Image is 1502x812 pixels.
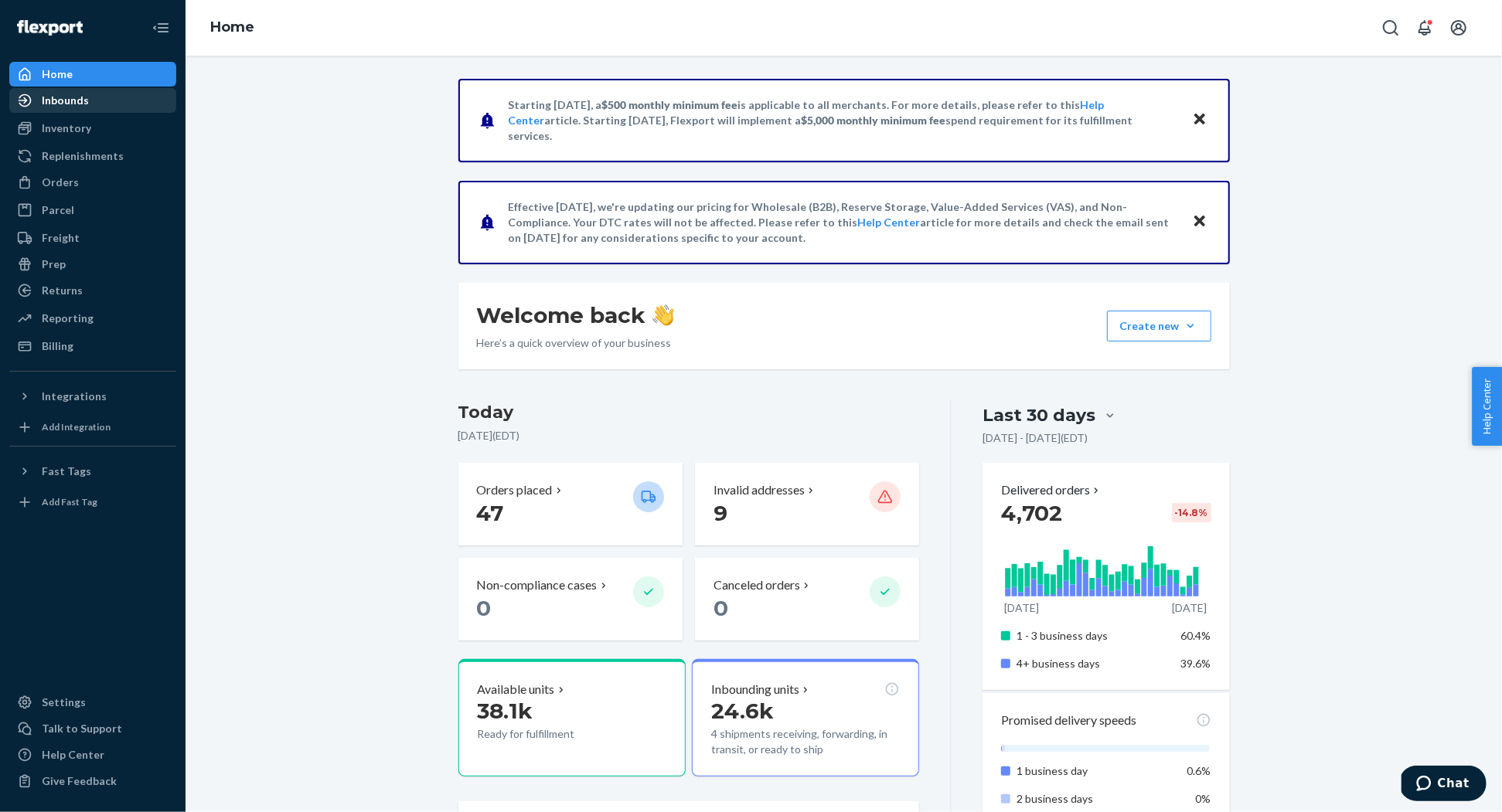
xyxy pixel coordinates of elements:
span: 4,702 [1001,500,1062,526]
img: hand-wave emoji [652,304,674,326]
a: Add Integration [9,415,176,440]
iframe: Opens a widget where you can chat to one of our agents [1402,766,1487,804]
p: Available units [478,681,555,698]
div: Talk to Support [42,721,122,736]
div: Give Feedback [42,773,117,789]
div: Inbounds [42,93,89,108]
p: [DATE] - [DATE] ( EDT ) [983,430,1088,446]
p: [DATE] ( EDT ) [458,428,920,443]
div: Add Integration [42,420,111,433]
div: Freight [42,230,80,246]
div: Returns [42,283,83,298]
p: 2 business days [1017,791,1169,807]
h1: Welcome back [477,301,674,329]
a: Billing [9,334,176,358]
a: Reporting [9,306,176,331]
p: Orders placed [477,481,553,499]
p: Starting [DATE], a is applicable to all merchants. For more details, please refer to this article... [509,97,1177,144]
button: Open account menu [1443,12,1474,43]
p: Inbounding units [711,681,799,698]
button: Open notifications [1409,12,1440,43]
a: Inbounds [9,88,176,113]
div: Replenishments [42,148,124,164]
button: Close [1190,109,1210,131]
button: Invalid addresses 9 [695,463,919,545]
p: [DATE] [1004,600,1039,616]
div: Help Center [42,747,104,763]
a: Inventory [9,116,176,141]
a: Orders [9,170,176,195]
span: 9 [714,500,727,526]
button: Create new [1107,311,1211,341]
button: Canceled orders 0 [695,558,919,640]
button: Talk to Support [9,716,176,741]
a: Help Center [9,742,176,767]
h3: Today [458,400,920,425]
button: Available units38.1kReady for fulfillment [458,659,686,776]
button: Non-compliance cases 0 [458,558,683,640]
div: Parcel [42,202,74,218]
div: Settings [42,695,86,710]
p: Ready for fulfillment [478,726,621,742]
span: 0 [714,595,728,621]
span: 47 [477,500,504,526]
a: Prep [9,252,176,277]
a: Add Fast Tag [9,490,176,515]
span: 60.4% [1181,629,1211,642]
div: Integrations [42,389,107,404]
button: Integrations [9,384,176,409]
div: Billing [42,338,73,354]
div: Reporting [42,311,94,326]
p: 1 business day [1017,763,1169,779]
div: Orders [42,175,79,190]
button: Close Navigation [145,12,176,43]
a: Freight [9,226,176,250]
button: Delivered orders [1001,481,1102,499]
div: Prep [42,257,66,272]
a: Parcel [9,198,176,223]
p: 4+ business days [1017,656,1169,671]
button: Orders placed 47 [458,463,683,545]
button: Close [1190,211,1210,233]
p: Invalid addresses [714,481,805,499]
p: 4 shipments receiving, forwarding, in transit, or ready to ship [711,726,900,757]
a: Home [210,19,254,36]
span: 0.6% [1187,764,1211,777]
button: Fast Tags [9,459,176,484]
div: Inventory [42,121,91,136]
p: Promised delivery speeds [1001,712,1136,729]
span: $500 monthly minimum fee [602,98,738,111]
div: -14.8 % [1172,503,1211,522]
button: Give Feedback [9,769,176,793]
span: 0 [477,595,492,621]
a: Home [9,62,176,87]
a: Help Center [858,216,921,229]
ol: breadcrumbs [198,5,267,50]
p: [DATE] [1172,600,1207,616]
div: Last 30 days [983,403,1095,427]
p: Here’s a quick overview of your business [477,335,674,351]
a: Replenishments [9,144,176,168]
button: Inbounding units24.6k4 shipments receiving, forwarding, in transit, or ready to ship [692,659,919,776]
span: 24.6k [711,698,774,724]
p: 1 - 3 business days [1017,628,1169,644]
span: 38.1k [478,698,533,724]
a: Returns [9,278,176,303]
span: 39.6% [1181,657,1211,670]
button: Help Center [1472,367,1502,446]
p: Canceled orders [714,576,800,594]
p: Effective [DATE], we're updating our pricing for Wholesale (B2B), Reserve Storage, Value-Added Se... [509,199,1177,246]
span: 0% [1196,792,1211,805]
div: Add Fast Tag [42,495,97,508]
a: Settings [9,690,176,715]
p: Non-compliance cases [477,576,598,594]
button: Open Search Box [1375,12,1406,43]
div: Home [42,66,73,82]
span: $5,000 monthly minimum fee [802,114,946,127]
div: Fast Tags [42,464,91,479]
img: Flexport logo [17,20,83,36]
